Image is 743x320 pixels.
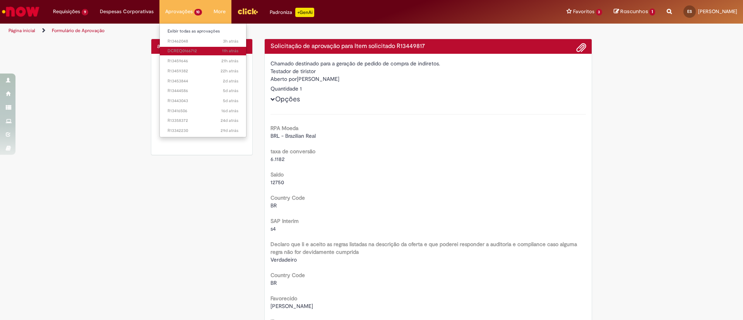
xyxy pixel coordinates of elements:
span: 5d atrás [223,88,238,94]
span: 9 [82,9,88,15]
span: Verdadeiro [270,256,297,263]
a: Página inicial [9,27,35,34]
b: Declaro que li e aceito as regras listadas na descrição da oferta e que poderei responder a audit... [270,241,577,255]
a: Aberto R13459646 : [160,57,247,65]
label: Aberto por [270,75,297,83]
a: Aberto R13453844 : [160,77,247,86]
span: R13443043 [168,98,239,104]
span: R13453844 [168,78,239,84]
div: Chamado destinado para a geração de pedido de compra de indiretos. [270,60,586,67]
a: Aberto R13416506 : [160,107,247,115]
span: Requisições [53,8,80,15]
span: 6.1182 [270,156,284,163]
a: Aberto R13444586 : [160,87,247,95]
b: Country Code [270,194,305,201]
span: Aprovações [165,8,193,15]
div: Padroniza [270,8,314,17]
h4: Solicitação de aprovação para Item solicitado R13449817 [270,43,586,50]
span: R13462048 [168,38,239,44]
span: 3h atrás [223,38,238,44]
span: s4 [270,225,276,232]
span: R13416506 [168,108,239,114]
span: ES [687,9,692,14]
span: 29d atrás [221,128,238,133]
time: 29/08/2025 03:51:43 [222,48,238,54]
time: 28/08/2025 17:01:35 [221,68,238,74]
b: Favorecido [270,295,297,302]
span: R13459646 [168,58,239,64]
a: Aberto R13443043 : [160,97,247,105]
a: Rascunhos [614,8,655,15]
b: Country Code [270,272,305,279]
a: Aberto R13342230 : [160,127,247,135]
b: RPA Moeda [270,125,298,132]
span: 1 [649,9,655,15]
span: 24d atrás [221,118,238,123]
time: 31/07/2025 15:25:55 [221,128,238,133]
span: [PERSON_NAME] [698,8,737,15]
a: Aberto R13459382 : [160,67,247,75]
span: DCREQ0166712 [168,48,239,54]
span: 16d atrás [221,108,238,114]
span: [PERSON_NAME] [270,303,313,310]
img: ServiceNow [1,4,41,19]
a: Formulário de Aprovação [52,27,104,34]
a: Aberto R13358372 : [160,116,247,125]
time: 06/08/2025 09:50:49 [221,118,238,123]
span: BR [270,279,277,286]
time: 25/08/2025 09:32:48 [223,98,238,104]
span: R13358372 [168,118,239,124]
time: 28/08/2025 17:39:48 [221,58,238,64]
span: 11h atrás [222,48,238,54]
b: taxa de conversão [270,148,315,155]
ul: Aprovações [159,23,247,137]
span: Rascunhos [620,8,648,15]
span: 2d atrás [223,78,238,84]
div: Testador de tiristor [270,67,586,75]
span: Despesas Corporativas [100,8,154,15]
time: 29/08/2025 11:56:04 [223,38,238,44]
time: 14/08/2025 09:36:37 [221,108,238,114]
time: 25/08/2025 14:29:03 [223,88,238,94]
span: 21h atrás [221,58,238,64]
div: [PERSON_NAME] [270,75,586,85]
a: Exibir todas as aprovações [160,27,247,36]
span: 12750 [270,179,284,186]
img: click_logo_yellow_360x200.png [237,5,258,17]
span: BR [270,202,277,209]
a: Aberto DCREQ0166712 : [160,47,247,55]
time: 27/08/2025 17:13:27 [223,78,238,84]
span: 22h atrás [221,68,238,74]
span: R13342230 [168,128,239,134]
span: 10 [194,9,202,15]
img: sucesso_1.gif [157,60,247,149]
div: Quantidade 1 [270,85,586,92]
h4: aprovado [157,43,247,50]
ul: Trilhas de página [6,24,490,38]
b: Saldo [270,171,284,178]
span: Favoritos [573,8,594,15]
span: R13459382 [168,68,239,74]
b: SAP Interim [270,217,299,224]
a: Aberto R13462048 : [160,37,247,46]
span: 3 [596,9,603,15]
span: More [214,8,226,15]
span: 5d atrás [223,98,238,104]
span: BRL - Brazilian Real [270,132,316,139]
p: +GenAi [295,8,314,17]
span: R13444586 [168,88,239,94]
